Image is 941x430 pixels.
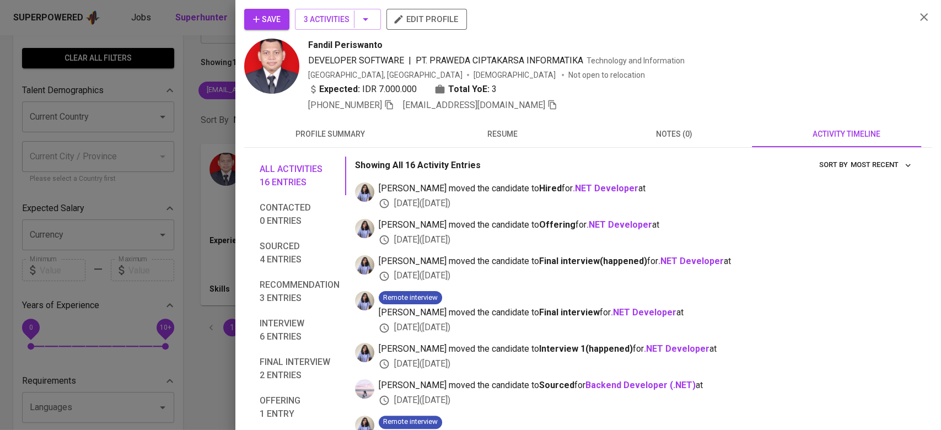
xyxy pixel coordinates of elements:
[573,183,638,193] a: .NET Developer
[355,255,374,275] img: maria.reisya@glints.com
[386,9,467,30] button: edit profile
[408,54,411,67] span: |
[851,159,912,171] span: Most Recent
[848,157,915,174] button: sort by
[379,255,915,268] span: [PERSON_NAME] moved the candidate to for at
[379,394,915,407] div: [DATE] ( [DATE] )
[416,55,583,66] span: PT. PRAWEDA CIPTAKARSA INFORMATIKA
[304,13,372,26] span: 3 Activities
[492,83,497,96] span: 3
[539,219,576,230] b: Offering
[379,293,442,303] span: Remote interview
[379,417,442,427] span: Remote interview
[379,270,915,282] div: [DATE] ( [DATE] )
[379,182,915,195] span: [PERSON_NAME] moved the candidate to for at
[260,163,340,189] span: All activities 16 entries
[448,83,490,96] b: Total YoE:
[308,83,417,96] div: IDR 7.000.000
[595,127,754,141] span: notes (0)
[568,69,645,80] p: Not open to relocation
[539,256,647,266] b: Final interview ( happened )
[644,343,709,354] a: .NET Developer
[355,159,481,172] p: Showing All 16 Activity Entries
[379,379,915,392] span: [PERSON_NAME] moved the candidate to for at
[379,321,915,334] div: [DATE] ( [DATE] )
[244,39,299,94] img: f157b2f367e35483a750ca1273f169a1.jpg
[539,380,574,390] b: Sourced
[260,317,340,343] span: Interview 6 entries
[355,379,374,399] img: siti.hudzaifah@glints.com
[658,256,724,266] a: .NET Developer
[395,12,458,26] span: edit profile
[260,394,340,421] span: Offering 1 entry
[379,234,915,246] div: [DATE] ( [DATE] )
[251,127,410,141] span: profile summary
[611,307,676,318] a: .NET Developer
[244,9,289,30] button: Save
[379,197,915,210] div: [DATE] ( [DATE] )
[260,356,340,382] span: Final interview 2 entries
[539,343,633,354] b: Interview 1 ( happened )
[355,291,374,310] img: maria.reisya@glints.com
[585,380,696,390] a: Backend Developer (.NET)
[308,69,463,80] div: [GEOGRAPHIC_DATA], [GEOGRAPHIC_DATA]
[355,343,374,362] img: maria.reisya@glints.com
[379,219,915,232] span: [PERSON_NAME] moved the candidate to for at
[253,13,281,26] span: Save
[308,55,404,66] span: DEVELOPER SOFTWARE
[386,14,467,23] a: edit profile
[379,307,915,319] span: [PERSON_NAME] moved the candidate to for at
[474,69,557,80] span: [DEMOGRAPHIC_DATA]
[539,183,562,193] b: Hired
[355,182,374,202] img: maria.reisya@glints.com
[423,127,582,141] span: resume
[319,83,360,96] b: Expected:
[819,160,848,169] span: sort by
[260,240,340,266] span: Sourced 4 entries
[260,201,340,228] span: Contacted 0 entries
[587,56,685,65] span: Technology and Information
[295,9,381,30] button: 3 Activities
[355,219,374,238] img: maria.reisya@glints.com
[767,127,926,141] span: activity timeline
[379,358,915,370] div: [DATE] ( [DATE] )
[379,343,915,356] span: [PERSON_NAME] moved the candidate to for at
[308,39,383,52] span: Fandil Periswanto
[403,100,545,110] span: [EMAIL_ADDRESS][DOMAIN_NAME]
[260,278,340,305] span: Recommendation 3 entries
[539,307,600,318] b: Final interview
[308,100,382,110] span: [PHONE_NUMBER]
[587,219,652,230] a: .NET Developer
